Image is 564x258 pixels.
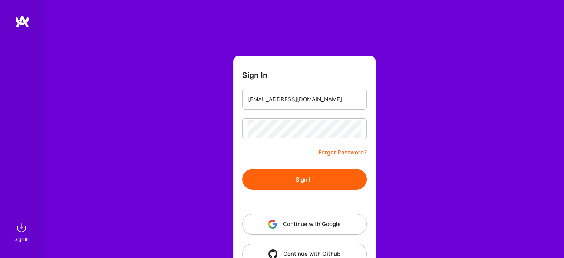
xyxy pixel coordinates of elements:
img: sign in [14,221,29,235]
a: sign inSign In [16,221,29,243]
input: Email... [248,90,361,109]
h3: Sign In [242,71,268,80]
img: logo [15,15,30,28]
button: Continue with Google [242,214,367,235]
button: Sign In [242,169,367,190]
img: icon [268,220,277,229]
a: Forgot Password? [319,148,367,157]
div: Sign In [14,235,29,243]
